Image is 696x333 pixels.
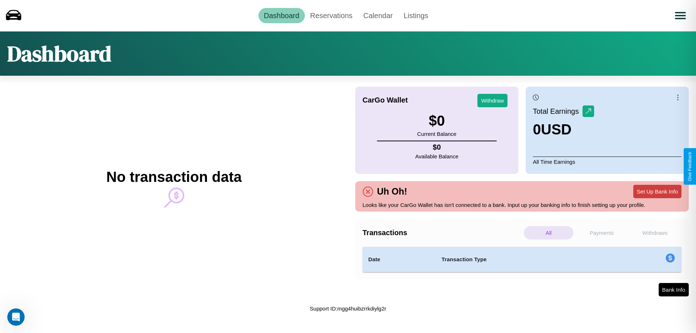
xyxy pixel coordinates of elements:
[442,255,606,264] h4: Transaction Type
[477,94,507,107] button: Withdraw
[533,121,594,138] h3: 0 USD
[358,8,398,23] a: Calendar
[362,247,681,272] table: simple table
[670,5,691,26] button: Open menu
[398,8,434,23] a: Listings
[417,113,456,129] h3: $ 0
[524,226,573,240] p: All
[630,226,680,240] p: Withdraws
[417,129,456,139] p: Current Balance
[659,283,689,296] button: Bank Info
[7,39,111,68] h1: Dashboard
[7,308,25,326] iframe: Intercom live chat
[106,169,241,185] h2: No transaction data
[310,304,386,313] p: Support ID: mgg4huibzrrkdiylg2r
[258,8,305,23] a: Dashboard
[415,143,459,151] h4: $ 0
[373,186,411,197] h4: Uh Oh!
[687,152,692,181] div: Give Feedback
[362,229,522,237] h4: Transactions
[368,255,430,264] h4: Date
[633,185,681,198] button: Set Up Bank Info
[305,8,358,23] a: Reservations
[415,151,459,161] p: Available Balance
[533,157,681,167] p: All Time Earnings
[362,200,681,210] p: Looks like your CarGo Wallet has isn't connected to a bank. Input up your banking info to finish ...
[362,96,408,104] h4: CarGo Wallet
[533,105,583,118] p: Total Earnings
[577,226,627,240] p: Payments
